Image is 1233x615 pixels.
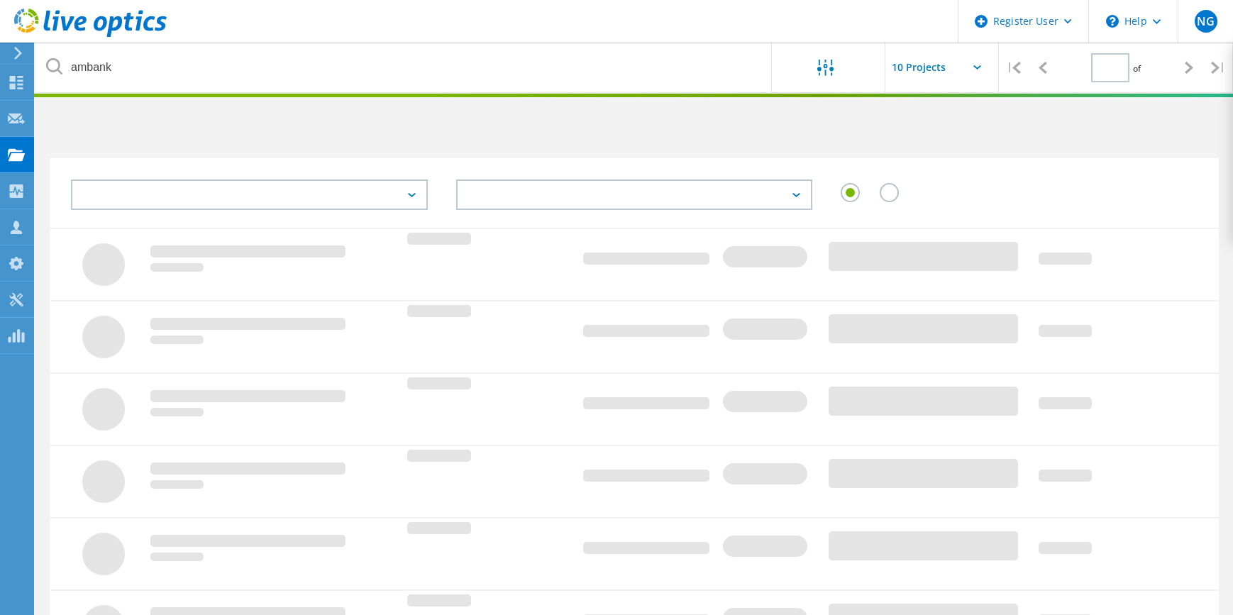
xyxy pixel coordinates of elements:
[1204,43,1233,93] div: |
[1197,16,1215,27] span: NG
[1106,15,1119,28] svg: \n
[35,43,773,92] input: undefined
[999,43,1028,93] div: |
[1133,62,1141,74] span: of
[14,30,167,40] a: Live Optics Dashboard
